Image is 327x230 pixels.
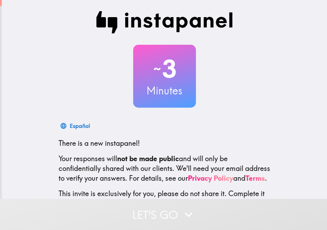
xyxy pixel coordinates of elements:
[96,11,233,34] img: Instapanel
[59,189,271,208] p: This invite is exclusively for you, please do not share it. Complete it soon because spots are li...
[133,55,196,83] h2: 3
[245,174,265,182] a: Terms
[133,83,196,98] h3: Minutes
[59,154,271,183] p: Your responses will and will only be confidentially shared with our clients. We'll need your emai...
[59,139,140,148] span: There is a new instapanel!
[152,58,162,79] span: ~
[59,119,93,133] button: Español
[188,174,233,182] a: Privacy Policy
[70,121,90,131] div: Español
[117,154,179,163] b: not be made public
